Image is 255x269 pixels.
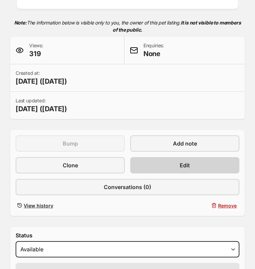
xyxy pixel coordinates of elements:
[16,77,67,86] span: [DATE] ([DATE])
[16,70,67,86] p: Created at:
[130,157,239,173] a: Edit
[29,42,43,58] p: Views:
[218,202,237,209] span: Remove
[24,202,53,209] span: View history
[63,161,78,169] span: Clone
[16,97,67,114] p: Last updated:
[29,49,43,58] span: 319
[173,139,197,148] span: Add note
[16,201,125,211] a: View history
[113,20,241,33] strong: It is not visible to members of the public.
[16,104,67,114] span: [DATE] ([DATE])
[180,161,190,169] span: Edit
[130,135,239,152] a: Add note
[16,135,125,152] button: Bump
[10,16,245,37] p: The information below is visible only to you, the owner of this pet listing.
[16,232,239,238] label: Status
[143,49,164,58] span: None
[16,179,239,195] a: Conversations (0)
[14,20,27,26] strong: Note:
[104,183,151,191] span: Conversations (0)
[16,157,125,173] a: Clone
[130,201,239,211] button: Remove
[63,139,78,148] span: Bump
[143,42,164,58] p: Enquiries:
